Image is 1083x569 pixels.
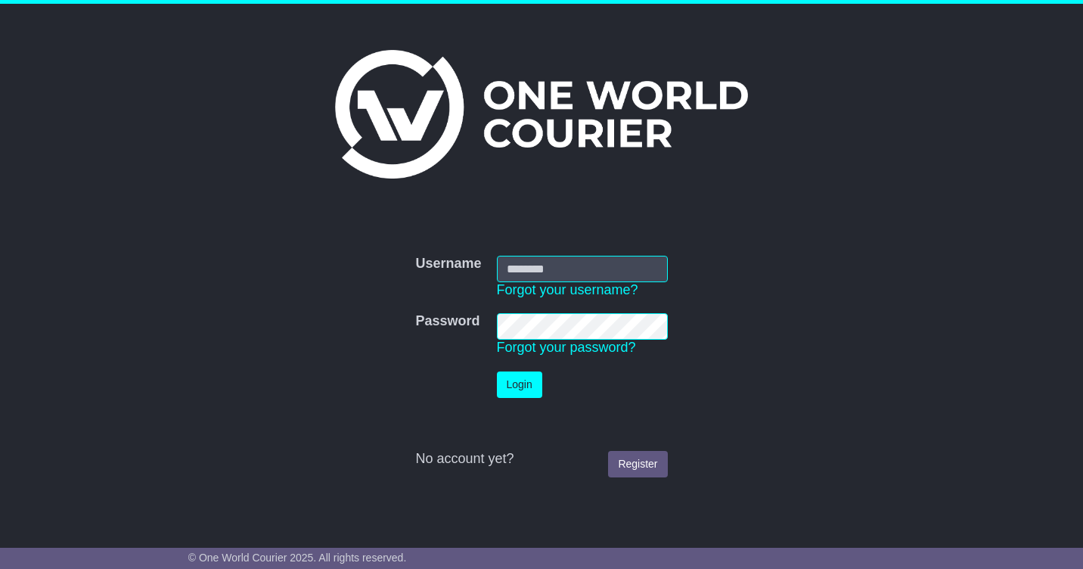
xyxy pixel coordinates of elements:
a: Forgot your username? [497,282,638,297]
div: No account yet? [415,451,667,468]
button: Login [497,372,542,398]
a: Forgot your password? [497,340,636,355]
label: Username [415,256,481,272]
label: Password [415,313,479,330]
a: Register [608,451,667,477]
span: © One World Courier 2025. All rights reserved. [188,552,407,564]
img: One World [335,50,748,179]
